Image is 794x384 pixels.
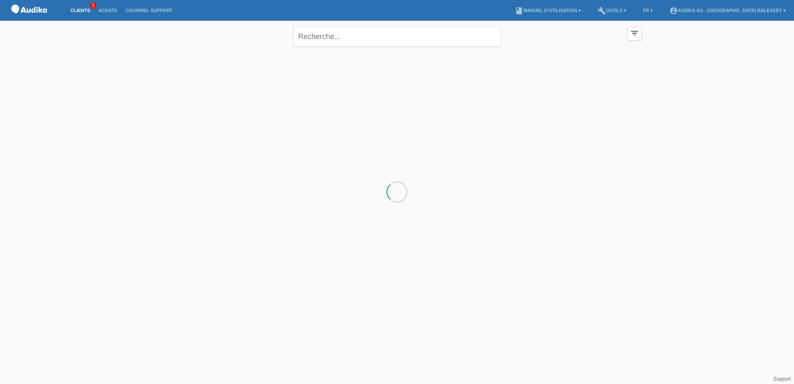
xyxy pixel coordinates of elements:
i: book [515,7,523,15]
i: build [598,7,606,15]
a: Achats [94,8,121,13]
a: Clients [66,8,94,13]
input: Recherche... [293,27,501,47]
a: bookManuel d’utilisation ▾ [511,8,585,13]
a: POS — MF Group [8,16,50,22]
a: Courriel Support [121,8,176,13]
a: buildOutils ▾ [593,8,630,13]
a: account_circleAudika AG - [GEOGRAPHIC_DATA] Balexert ▾ [665,8,790,13]
i: account_circle [669,7,678,15]
a: Support [773,376,791,382]
i: filter_list [630,29,639,38]
a: FR ▾ [639,8,657,13]
span: 1 [90,2,97,9]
